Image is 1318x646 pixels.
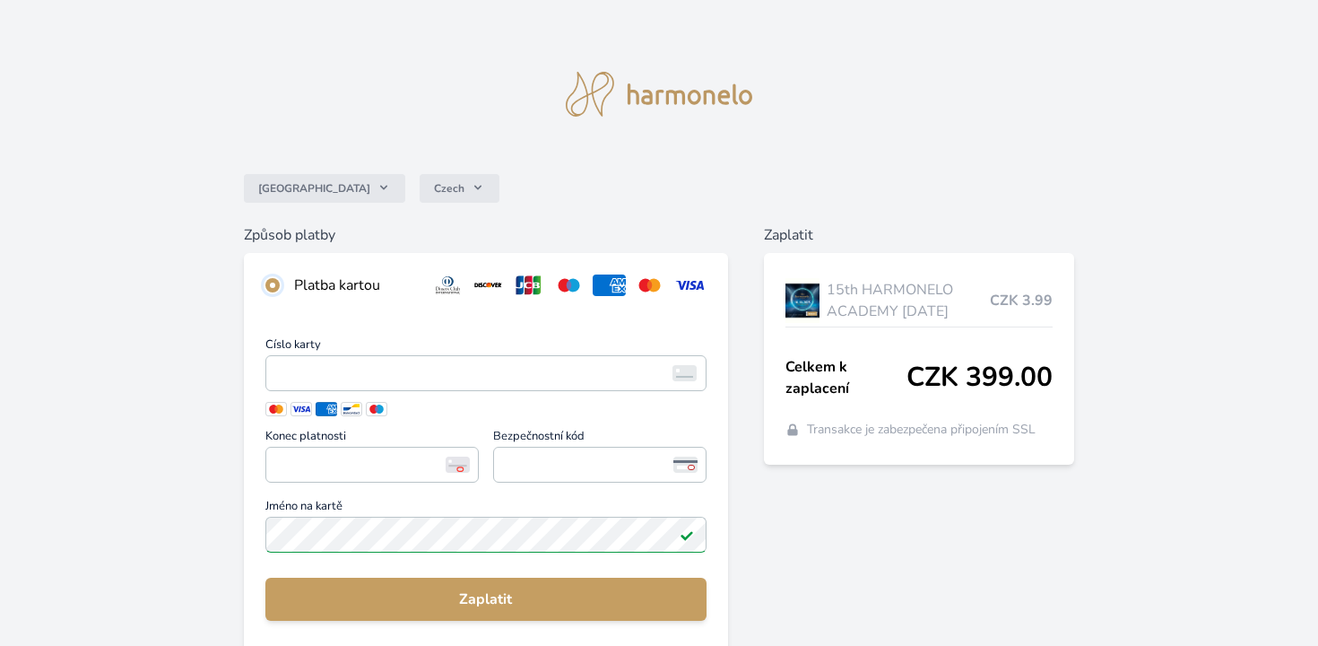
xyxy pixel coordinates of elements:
img: jcb.svg [512,275,545,296]
span: Transakce je zabezpečena připojením SSL [807,421,1036,439]
img: card [672,365,697,381]
img: Platné pole [680,528,694,542]
iframe: Iframe pro bezpečnostní kód [501,452,698,477]
img: AKADEMIE_2025_virtual_1080x1080_ticket-lo.jpg [785,278,819,323]
button: Zaplatit [265,578,707,621]
img: logo.svg [566,72,752,117]
iframe: Iframe pro číslo karty [273,361,698,386]
h6: Způsob platby [244,224,728,246]
span: Celkem k zaplacení [785,356,907,399]
img: discover.svg [472,275,505,296]
span: Číslo karty [265,339,707,355]
img: Konec platnosti [446,457,470,473]
span: Bezpečnostní kód [493,431,707,447]
img: visa.svg [673,275,707,296]
span: CZK 399.00 [906,362,1053,394]
span: Zaplatit [280,589,692,610]
input: Jméno na kartěPlatné pole [265,517,707,553]
span: 15th HARMONELO ACADEMY [DATE] [827,279,991,322]
h6: Zaplatit [764,224,1075,246]
img: maestro.svg [552,275,585,296]
button: [GEOGRAPHIC_DATA] [244,174,405,203]
div: Platba kartou [294,275,418,296]
button: Czech [420,174,499,203]
img: mc.svg [633,275,666,296]
img: diners.svg [431,275,464,296]
iframe: Iframe pro datum vypršení platnosti [273,452,471,477]
span: Jméno na kartě [265,501,707,517]
img: amex.svg [593,275,626,296]
span: [GEOGRAPHIC_DATA] [258,181,370,196]
span: Konec platnosti [265,431,479,447]
span: Czech [434,181,464,196]
span: CZK 3.99 [990,290,1053,311]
